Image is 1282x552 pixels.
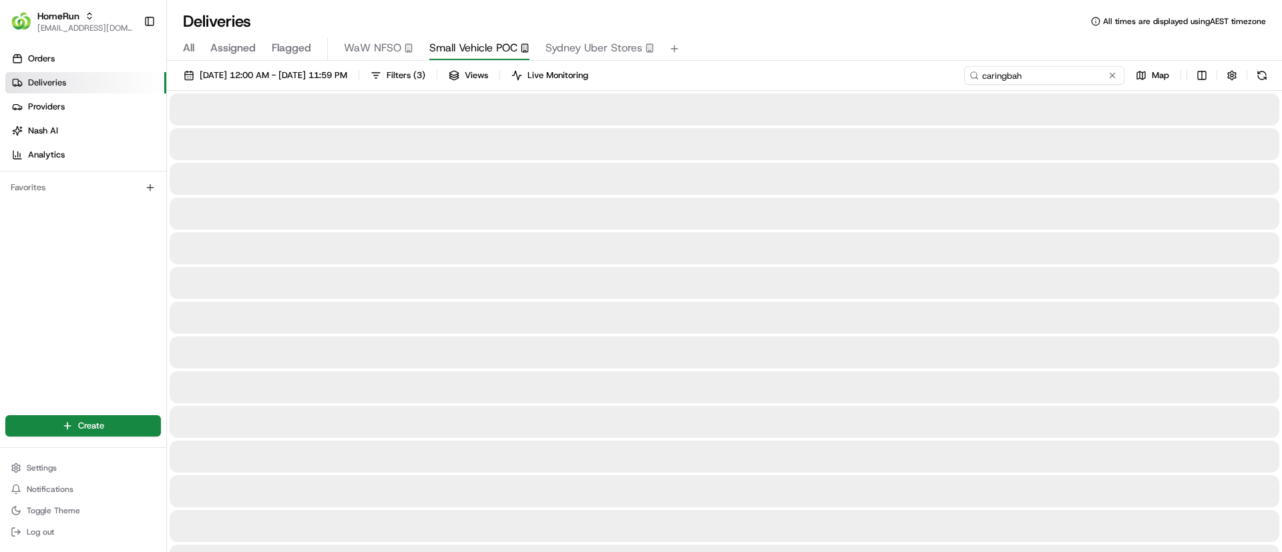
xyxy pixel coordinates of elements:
[964,66,1124,85] input: Type to search
[5,459,161,477] button: Settings
[387,69,425,81] span: Filters
[28,77,66,89] span: Deliveries
[5,96,166,117] a: Providers
[183,40,194,56] span: All
[5,72,166,93] a: Deliveries
[37,23,133,33] button: [EMAIL_ADDRESS][DOMAIN_NAME]
[1253,66,1271,85] button: Refresh
[1130,66,1175,85] button: Map
[5,415,161,437] button: Create
[1152,69,1169,81] span: Map
[27,505,80,516] span: Toggle Theme
[11,11,32,32] img: HomeRun
[527,69,588,81] span: Live Monitoring
[210,40,256,56] span: Assigned
[5,5,138,37] button: HomeRunHomeRun[EMAIL_ADDRESS][DOMAIN_NAME]
[365,66,431,85] button: Filters(3)
[28,149,65,161] span: Analytics
[546,40,642,56] span: Sydney Uber Stores
[28,101,65,113] span: Providers
[5,177,161,198] div: Favorites
[5,48,166,69] a: Orders
[28,125,58,137] span: Nash AI
[5,144,166,166] a: Analytics
[443,66,494,85] button: Views
[183,11,251,32] h1: Deliveries
[5,523,161,541] button: Log out
[28,53,55,65] span: Orders
[272,40,311,56] span: Flagged
[5,120,166,142] a: Nash AI
[5,501,161,520] button: Toggle Theme
[413,69,425,81] span: ( 3 )
[200,69,347,81] span: [DATE] 12:00 AM - [DATE] 11:59 PM
[5,480,161,499] button: Notifications
[78,420,104,432] span: Create
[429,40,517,56] span: Small Vehicle POC
[505,66,594,85] button: Live Monitoring
[37,9,79,23] button: HomeRun
[344,40,401,56] span: WaW NFSO
[1103,16,1266,27] span: All times are displayed using AEST timezone
[27,484,73,495] span: Notifications
[27,463,57,473] span: Settings
[27,527,54,537] span: Log out
[178,66,353,85] button: [DATE] 12:00 AM - [DATE] 11:59 PM
[465,69,488,81] span: Views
